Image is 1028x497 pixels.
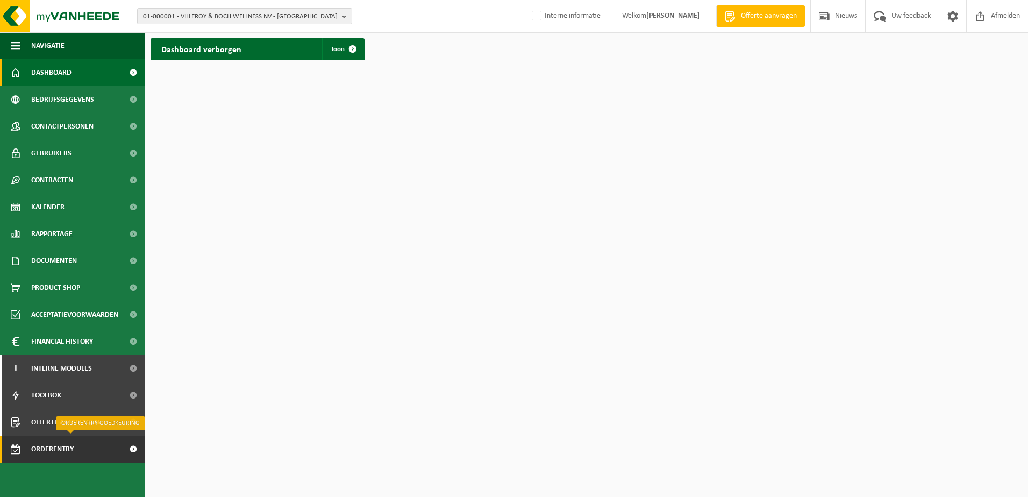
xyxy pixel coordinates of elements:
[530,8,601,24] label: Interne informatie
[31,86,94,113] span: Bedrijfsgegevens
[151,38,252,59] h2: Dashboard verborgen
[31,221,73,247] span: Rapportage
[738,11,799,22] span: Offerte aanvragen
[31,355,92,382] span: Interne modules
[31,194,65,221] span: Kalender
[31,436,122,463] span: Orderentry Goedkeuring
[31,167,73,194] span: Contracten
[137,8,352,24] button: 01-000001 - VILLEROY & BOCH WELLNESS NV - [GEOGRAPHIC_DATA]
[31,301,118,328] span: Acceptatievoorwaarden
[31,113,94,140] span: Contactpersonen
[331,46,345,53] span: Toon
[31,59,72,86] span: Dashboard
[716,5,805,27] a: Offerte aanvragen
[31,328,93,355] span: Financial History
[31,140,72,167] span: Gebruikers
[31,382,61,409] span: Toolbox
[143,9,338,25] span: 01-000001 - VILLEROY & BOCH WELLNESS NV - [GEOGRAPHIC_DATA]
[31,32,65,59] span: Navigatie
[646,12,700,20] strong: [PERSON_NAME]
[31,274,80,301] span: Product Shop
[322,38,363,60] a: Toon
[11,355,20,382] span: I
[31,247,77,274] span: Documenten
[31,409,99,436] span: Offerte aanvragen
